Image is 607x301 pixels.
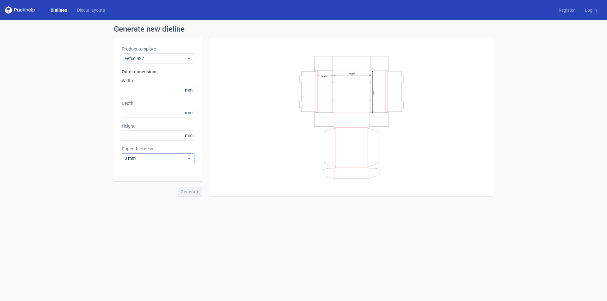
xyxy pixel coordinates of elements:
[122,100,194,106] label: Depth
[372,89,375,95] text: Depth
[349,72,355,75] text: Width
[125,155,187,161] span: 3 mm
[72,7,110,13] a: Diecut layouts
[321,75,328,77] text: Height
[580,7,602,13] a: Log in
[183,85,194,95] span: mm
[122,146,194,152] label: Paper thickness
[122,123,194,129] label: Height
[122,77,194,84] label: Width
[122,46,194,52] label: Product template
[125,55,187,62] span: Fefco 427
[114,25,493,33] h1: Generate new dieline
[554,7,580,13] a: Register
[183,131,194,140] span: mm
[183,108,194,117] span: mm
[46,7,72,13] a: Dielines
[122,69,194,75] h3: Outer dimensions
